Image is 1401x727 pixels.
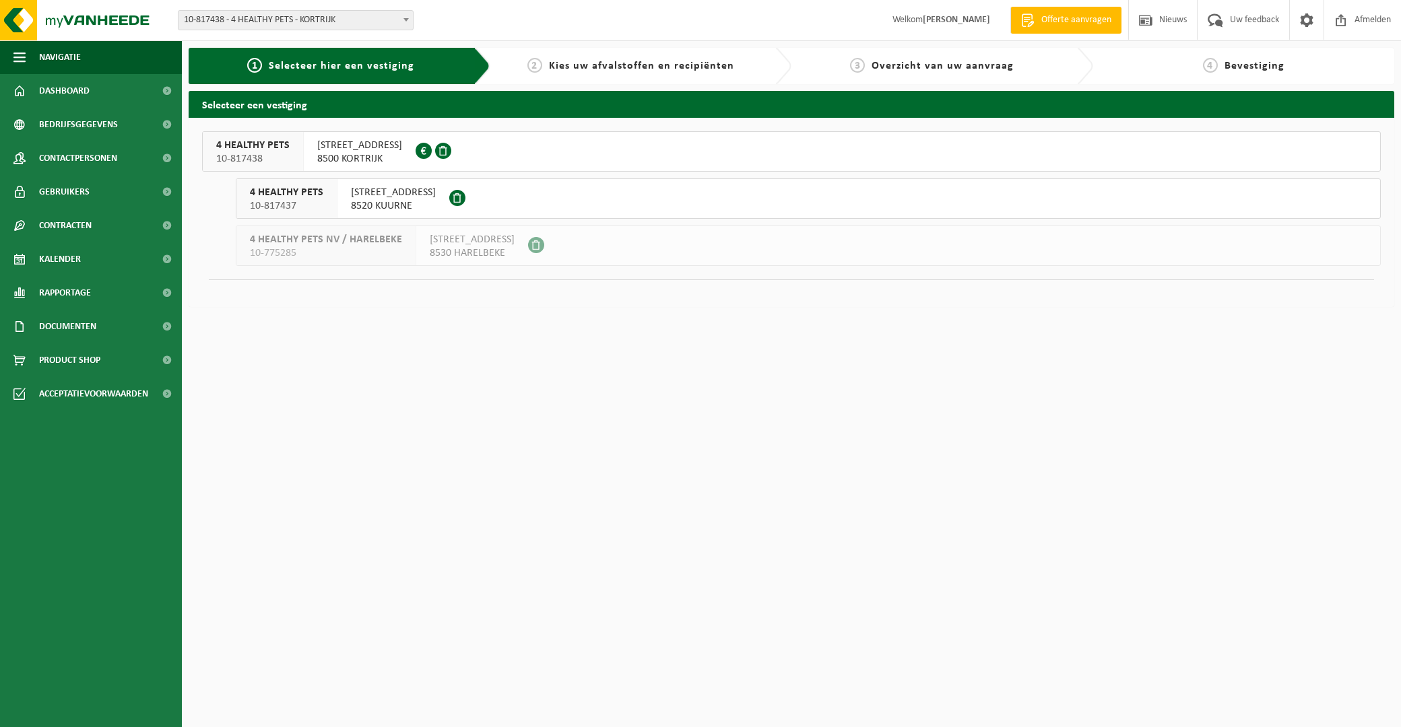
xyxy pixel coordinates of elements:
[430,233,515,246] span: [STREET_ADDRESS]
[850,58,865,73] span: 3
[872,61,1014,71] span: Overzicht van uw aanvraag
[269,61,414,71] span: Selecteer hier een vestiging
[317,139,402,152] span: [STREET_ADDRESS]
[39,377,148,411] span: Acceptatievoorwaarden
[39,141,117,175] span: Contactpersonen
[39,242,81,276] span: Kalender
[1038,13,1115,27] span: Offerte aanvragen
[178,10,414,30] span: 10-817438 - 4 HEALTHY PETS - KORTRIJK
[250,233,402,246] span: 4 HEALTHY PETS NV / HARELBEKE
[250,246,402,260] span: 10-775285
[216,139,290,152] span: 4 HEALTHY PETS
[39,276,91,310] span: Rapportage
[39,343,100,377] span: Product Shop
[178,11,413,30] span: 10-817438 - 4 HEALTHY PETS - KORTRIJK
[39,175,90,209] span: Gebruikers
[236,178,1381,219] button: 4 HEALTHY PETS 10-817437 [STREET_ADDRESS]8520 KUURNE
[39,108,118,141] span: Bedrijfsgegevens
[1225,61,1284,71] span: Bevestiging
[351,199,436,213] span: 8520 KUURNE
[250,199,323,213] span: 10-817437
[527,58,542,73] span: 2
[247,58,262,73] span: 1
[549,61,734,71] span: Kies uw afvalstoffen en recipiënten
[430,246,515,260] span: 8530 HARELBEKE
[216,152,290,166] span: 10-817438
[202,131,1381,172] button: 4 HEALTHY PETS 10-817438 [STREET_ADDRESS]8500 KORTRIJK
[250,186,323,199] span: 4 HEALTHY PETS
[39,310,96,343] span: Documenten
[1010,7,1121,34] a: Offerte aanvragen
[1203,58,1218,73] span: 4
[39,209,92,242] span: Contracten
[317,152,402,166] span: 8500 KORTRIJK
[39,40,81,74] span: Navigatie
[923,15,990,25] strong: [PERSON_NAME]
[39,74,90,108] span: Dashboard
[189,91,1394,117] h2: Selecteer een vestiging
[351,186,436,199] span: [STREET_ADDRESS]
